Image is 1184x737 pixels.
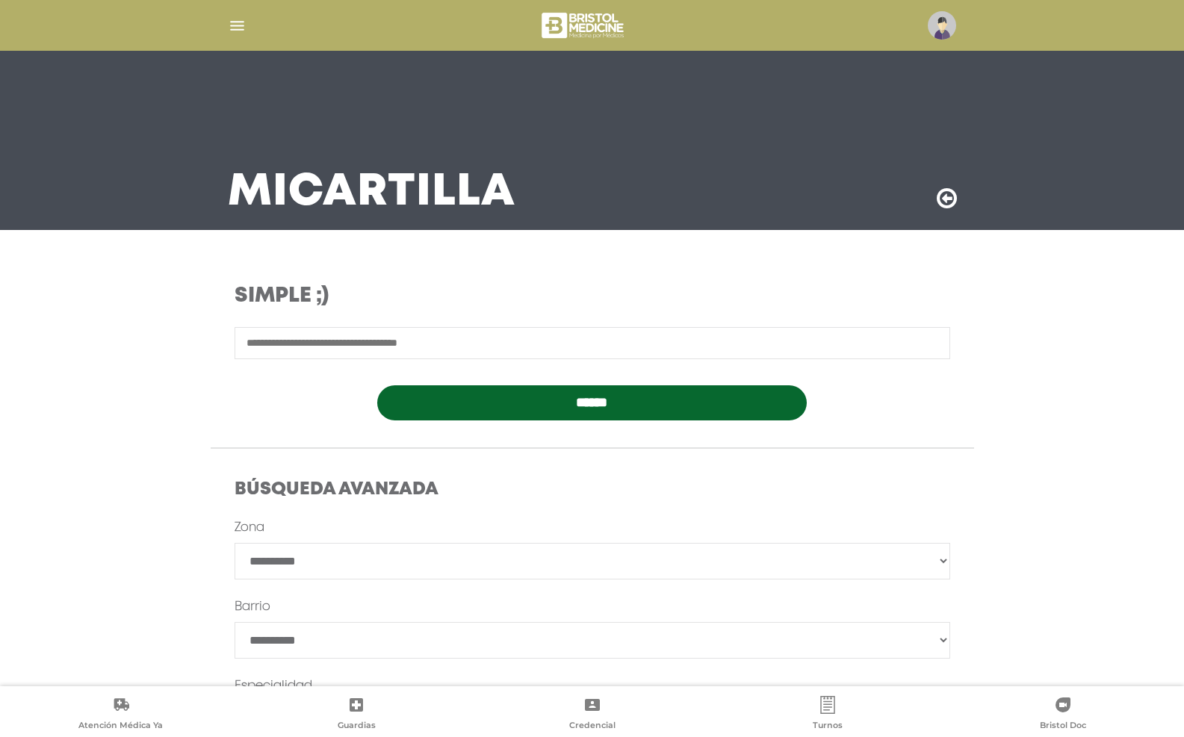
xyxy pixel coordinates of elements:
[928,11,956,40] img: profile-placeholder.svg
[474,696,710,734] a: Credencial
[235,598,270,616] label: Barrio
[235,677,312,695] label: Especialidad
[78,720,163,733] span: Atención Médica Ya
[235,284,688,309] h3: Simple ;)
[813,720,843,733] span: Turnos
[710,696,945,734] a: Turnos
[3,696,238,734] a: Atención Médica Ya
[539,7,628,43] img: bristol-medicine-blanco.png
[946,696,1181,734] a: Bristol Doc
[238,696,474,734] a: Guardias
[228,173,515,212] h3: Mi Cartilla
[338,720,376,733] span: Guardias
[1040,720,1086,733] span: Bristol Doc
[235,519,264,537] label: Zona
[235,479,950,501] h4: Búsqueda Avanzada
[569,720,616,733] span: Credencial
[228,16,247,35] img: Cober_menu-lines-white.svg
